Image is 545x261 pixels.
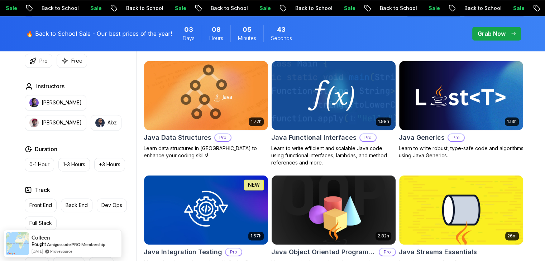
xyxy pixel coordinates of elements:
[243,25,252,35] span: 5 Minutes
[144,247,222,257] h2: Java Integration Testing
[200,5,249,12] p: Back to School
[209,35,223,42] span: Hours
[507,119,517,124] p: 1.13h
[35,186,50,194] h2: Track
[212,25,221,35] span: 8 Hours
[248,181,260,188] p: NEW
[144,133,211,143] h2: Java Data Structures
[99,161,120,168] p: +3 Hours
[272,61,396,130] img: Java Functional Interfaces card
[25,198,57,212] button: Front End
[116,5,164,12] p: Back to School
[95,118,105,127] img: instructor img
[144,145,268,159] p: Learn data structures in [GEOGRAPHIC_DATA] to enhance your coding skills!
[50,248,72,254] a: ProveSource
[39,57,48,64] p: Pro
[378,233,389,239] p: 2.82h
[399,175,523,245] img: Java Streams Essentials card
[6,232,29,255] img: provesource social proof notification image
[71,57,82,64] p: Free
[399,133,445,143] h2: Java Generics
[448,134,464,141] p: Pro
[32,235,50,241] span: Colleen
[184,25,193,35] span: 3 Days
[29,220,52,227] p: Full Stack
[478,29,506,38] p: Grab Now
[107,119,117,126] p: Abz
[271,247,376,257] h2: Java Object Oriented Programming
[94,158,125,171] button: +3 Hours
[35,145,57,153] h2: Duration
[418,5,441,12] p: Sale
[399,60,524,159] a: Java Generics card1.13hJava GenericsProLearn to write robust, type-safe code and algorithms using...
[42,99,82,106] p: [PERSON_NAME]
[249,5,272,12] p: Sale
[29,98,39,107] img: instructor img
[29,202,52,209] p: Front End
[507,233,517,239] p: 26m
[334,5,357,12] p: Sale
[399,247,477,257] h2: Java Streams Essentials
[369,5,418,12] p: Back to School
[271,133,357,143] h2: Java Functional Interfaces
[399,61,523,130] img: Java Generics card
[58,158,90,171] button: 1-3 Hours
[238,35,256,42] span: Minutes
[101,202,122,209] p: Dev Ops
[25,158,54,171] button: 0-1 Hour
[144,60,268,159] a: Java Data Structures card1.72hJava Data StructuresProLearn data structures in [GEOGRAPHIC_DATA] t...
[25,115,86,130] button: instructor img[PERSON_NAME]
[271,60,396,166] a: Java Functional Interfaces card1.98hJava Functional InterfacesProLearn to write efficient and sca...
[32,248,43,254] span: [DATE]
[26,29,172,38] p: 🔥 Back to School Sale - Our best prices of the year!
[97,198,127,212] button: Dev Ops
[399,145,524,159] p: Learn to write robust, type-safe code and algorithms using Java Generics.
[61,198,92,212] button: Back End
[271,35,292,42] span: Seconds
[183,35,195,42] span: Days
[226,248,242,256] p: Pro
[91,115,121,130] button: instructor imgAbz
[57,54,87,68] button: Free
[251,119,262,124] p: 1.72h
[271,145,396,166] p: Learn to write efficient and scalable Java code using functional interfaces, lambdas, and method ...
[25,54,52,68] button: Pro
[285,5,334,12] p: Back to School
[47,242,105,247] a: Amigoscode PRO Membership
[272,175,396,245] img: Java Object Oriented Programming card
[29,161,49,168] p: 0-1 Hour
[36,82,64,90] h2: Instructors
[42,119,82,126] p: [PERSON_NAME]
[80,5,103,12] p: Sale
[215,134,231,141] p: Pro
[378,119,389,124] p: 1.98h
[503,5,526,12] p: Sale
[63,161,85,168] p: 1-3 Hours
[29,118,39,127] img: instructor img
[25,216,57,230] button: Full Stack
[360,134,376,141] p: Pro
[25,95,86,110] button: instructor img[PERSON_NAME]
[31,5,80,12] p: Back to School
[144,61,268,130] img: Java Data Structures card
[32,241,46,247] span: Bought
[66,202,88,209] p: Back End
[164,5,187,12] p: Sale
[250,233,262,239] p: 1.67h
[379,248,395,256] p: Pro
[277,25,286,35] span: 43 Seconds
[454,5,503,12] p: Back to School
[144,175,268,245] img: Java Integration Testing card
